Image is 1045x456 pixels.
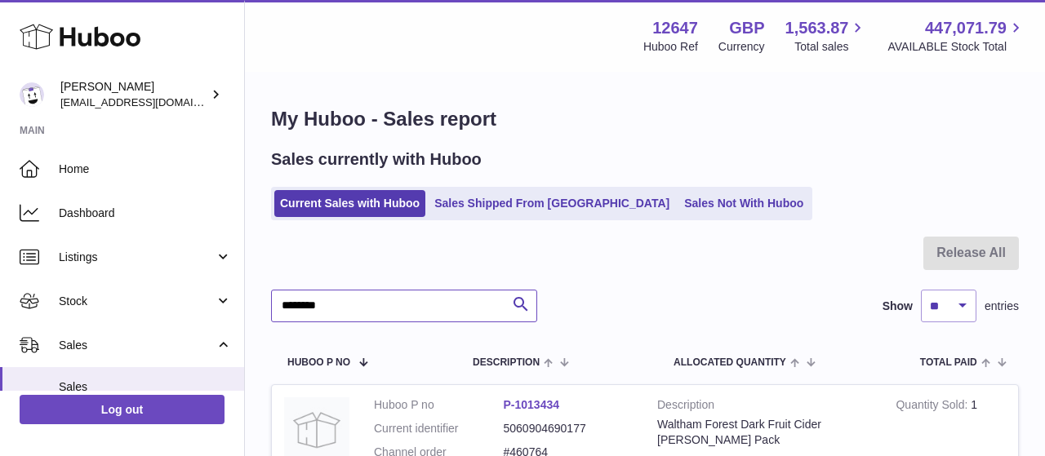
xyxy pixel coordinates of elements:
[59,294,215,309] span: Stock
[374,421,504,436] dt: Current identifier
[985,299,1019,314] span: entries
[883,299,913,314] label: Show
[657,397,871,417] strong: Description
[657,417,871,448] div: Waltham Forest Dark Fruit Cider [PERSON_NAME] Pack
[652,17,698,39] strong: 12647
[374,397,504,413] dt: Huboo P no
[794,39,867,55] span: Total sales
[60,79,207,110] div: [PERSON_NAME]
[729,17,764,39] strong: GBP
[887,39,1025,55] span: AVAILABLE Stock Total
[429,190,675,217] a: Sales Shipped From [GEOGRAPHIC_DATA]
[60,95,240,108] span: [EMAIL_ADDRESS][DOMAIN_NAME]
[925,17,1007,39] span: 447,071.79
[473,357,540,368] span: Description
[718,39,765,55] div: Currency
[271,148,482,170] h2: Sales currently with Huboo
[59,206,232,221] span: Dashboard
[504,421,634,436] dd: 5060904690177
[271,106,1019,132] h1: My Huboo - Sales report
[20,82,44,107] img: internalAdmin-12647@internal.huboo.com
[287,357,350,368] span: Huboo P no
[20,395,225,424] a: Log out
[887,17,1025,55] a: 447,071.79 AVAILABLE Stock Total
[785,17,868,55] a: 1,563.87 Total sales
[504,398,560,411] a: P-1013434
[59,250,215,265] span: Listings
[59,379,232,395] span: Sales
[274,190,425,217] a: Current Sales with Huboo
[59,162,232,177] span: Home
[920,357,977,368] span: Total paid
[643,39,698,55] div: Huboo Ref
[674,357,786,368] span: ALLOCATED Quantity
[896,398,971,415] strong: Quantity Sold
[785,17,849,39] span: 1,563.87
[678,190,809,217] a: Sales Not With Huboo
[59,338,215,353] span: Sales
